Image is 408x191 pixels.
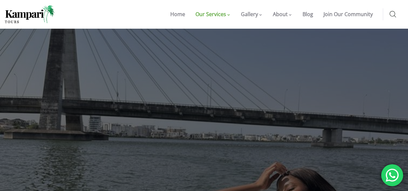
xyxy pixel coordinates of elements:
span: Gallery [241,11,258,18]
img: Home [5,5,55,23]
span: Join Our Community [323,11,373,18]
span: About [273,11,288,18]
span: Home [170,11,185,18]
span: Blog [303,11,313,18]
span: Our Services [195,11,226,18]
div: 'Get [381,164,403,186]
